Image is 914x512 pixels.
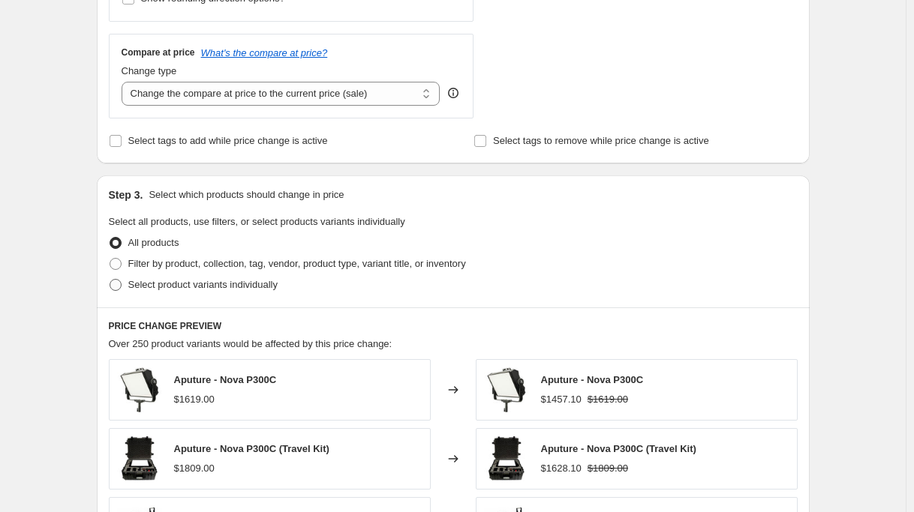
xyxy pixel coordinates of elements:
[493,135,709,146] span: Select tags to remove while price change is active
[484,367,529,412] img: 1600267590_IMG_1418671_80x.jpg
[128,237,179,248] span: All products
[446,85,461,100] div: help
[109,338,392,349] span: Over 250 product variants would be affected by this price change:
[174,443,329,454] span: Aputure - Nova P300C (Travel Kit)
[541,461,582,476] div: $1628.10
[117,436,162,481] img: 1600267590_IMG_1418676_80x.jpg
[109,216,405,227] span: Select all products, use filters, or select products variants individually
[128,258,466,269] span: Filter by product, collection, tag, vendor, product type, variant title, or inventory
[201,47,328,58] button: What's the compare at price?
[128,279,278,290] span: Select product variants individually
[484,436,529,481] img: 1600267590_IMG_1418676_80x.jpg
[117,367,162,412] img: 1600267590_IMG_1418671_80x.jpg
[109,187,143,202] h2: Step 3.
[122,65,177,76] span: Change type
[541,374,644,385] span: Aputure - Nova P300C
[174,392,215,407] div: $1619.00
[174,374,277,385] span: Aputure - Nova P300C
[588,461,628,476] strike: $1809.00
[588,392,628,407] strike: $1619.00
[122,46,195,58] h3: Compare at price
[541,392,582,407] div: $1457.10
[128,135,328,146] span: Select tags to add while price change is active
[541,443,696,454] span: Aputure - Nova P300C (Travel Kit)
[109,320,798,332] h6: PRICE CHANGE PREVIEW
[149,187,344,202] p: Select which products should change in price
[174,461,215,476] div: $1809.00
